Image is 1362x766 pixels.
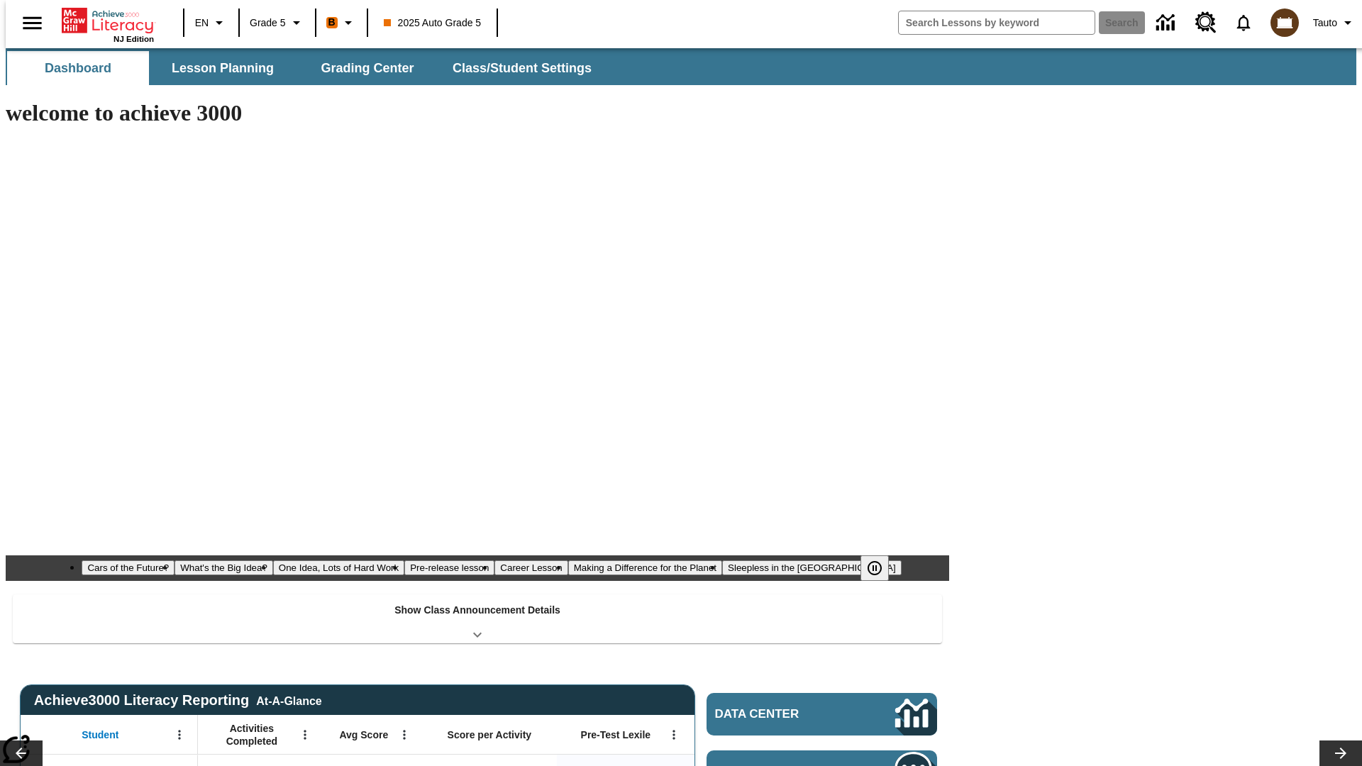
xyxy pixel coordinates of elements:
[113,35,154,43] span: NJ Edition
[384,16,482,30] span: 2025 Auto Grade 5
[1307,10,1362,35] button: Profile/Settings
[11,2,53,44] button: Open side menu
[394,724,415,745] button: Open Menu
[172,60,274,77] span: Lesson Planning
[13,594,942,643] div: Show Class Announcement Details
[152,51,294,85] button: Lesson Planning
[205,722,299,748] span: Activities Completed
[1313,16,1337,30] span: Tauto
[189,10,234,35] button: Language: EN, Select a language
[34,692,322,709] span: Achieve3000 Literacy Reporting
[175,560,273,575] button: Slide 2 What's the Big Idea?
[339,728,388,741] span: Avg Score
[1319,740,1362,766] button: Lesson carousel, Next
[250,16,286,30] span: Grade 5
[321,10,362,35] button: Boost Class color is orange. Change class color
[6,100,949,126] h1: welcome to achieve 3000
[82,560,175,575] button: Slide 1 Cars of the Future?
[321,60,414,77] span: Grading Center
[448,728,532,741] span: Score per Activity
[1187,4,1225,42] a: Resource Center, Will open in new tab
[244,10,311,35] button: Grade: Grade 5, Select a grade
[494,560,567,575] button: Slide 5 Career Lesson
[404,560,494,575] button: Slide 4 Pre-release lesson
[195,16,209,30] span: EN
[568,560,722,575] button: Slide 6 Making a Difference for the Planet
[297,51,438,85] button: Grading Center
[6,48,1356,85] div: SubNavbar
[1270,9,1299,37] img: avatar image
[441,51,603,85] button: Class/Student Settings
[860,555,889,581] button: Pause
[860,555,903,581] div: Pause
[45,60,111,77] span: Dashboard
[256,692,321,708] div: At-A-Glance
[1148,4,1187,43] a: Data Center
[453,60,592,77] span: Class/Student Settings
[1225,4,1262,41] a: Notifications
[169,724,190,745] button: Open Menu
[581,728,651,741] span: Pre-Test Lexile
[707,693,937,736] a: Data Center
[7,51,149,85] button: Dashboard
[1262,4,1307,41] button: Select a new avatar
[82,728,118,741] span: Student
[899,11,1095,34] input: search field
[294,724,316,745] button: Open Menu
[663,724,685,745] button: Open Menu
[722,560,902,575] button: Slide 7 Sleepless in the Animal Kingdom
[62,5,154,43] div: Home
[394,603,560,618] p: Show Class Announcement Details
[273,560,404,575] button: Slide 3 One Idea, Lots of Hard Work
[6,51,604,85] div: SubNavbar
[715,707,848,721] span: Data Center
[328,13,336,31] span: B
[62,6,154,35] a: Home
